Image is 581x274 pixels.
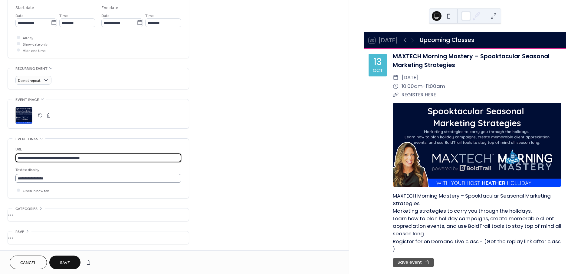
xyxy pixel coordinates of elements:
span: Open in new tab [23,188,49,194]
span: Categories [15,206,38,212]
div: Upcoming Classes [420,36,474,45]
button: Cancel [10,256,47,269]
a: REGISTER HERE! [402,91,438,98]
div: Start date [15,5,34,11]
span: Event links [15,136,38,142]
span: 11:00am [426,82,445,91]
span: All day [23,35,33,41]
span: Cancel [20,260,36,266]
span: Hide end time [23,47,46,54]
div: ​ [393,90,399,99]
div: 13 [373,57,382,66]
button: Save [49,256,80,269]
span: Date [15,12,24,19]
span: Save [60,260,70,266]
span: Time [145,12,154,19]
span: Do not repeat [18,77,41,84]
span: Date [101,12,110,19]
span: [DATE] [402,73,418,82]
div: MAXTECH Morning Mastery – Spooktacular Seasonal Marketing Strategies Marketing strategies to carr... [393,192,561,253]
span: RSVP [15,229,24,235]
span: Event image [15,97,39,103]
div: End date [101,5,118,11]
span: 10:00am [402,82,423,91]
button: Save event [393,258,434,267]
div: ; [15,107,32,124]
div: Text to display [15,167,180,173]
div: ​ [393,73,399,82]
div: ••• [8,208,189,221]
div: ​ [393,82,399,91]
div: ••• [8,231,189,244]
span: Show date only [23,41,48,47]
div: Oct [373,68,383,73]
span: - [423,82,426,91]
span: Time [59,12,68,19]
span: Recurring event [15,66,48,72]
a: MAXTECH Morning Mastery – Spooktacular Seasonal Marketing Strategies [393,52,550,69]
div: URL [15,146,180,153]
